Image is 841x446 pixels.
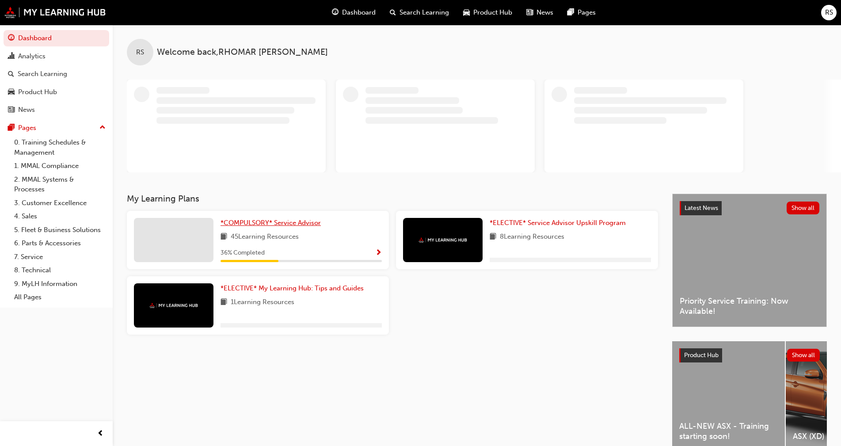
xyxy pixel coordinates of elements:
[821,5,837,20] button: RS
[4,102,109,118] a: News
[18,51,46,61] div: Analytics
[11,236,109,250] a: 6. Parts & Accessories
[680,296,819,316] span: Priority Service Training: Now Available!
[221,283,367,294] a: *ELECTIVE* My Learning Hub: Tips and Guides
[4,30,109,46] a: Dashboard
[231,232,299,243] span: 45 Learning Resources
[11,263,109,277] a: 8. Technical
[11,223,109,237] a: 5. Fleet & Business Solutions
[11,277,109,291] a: 9. MyLH Information
[18,105,35,115] div: News
[4,66,109,82] a: Search Learning
[526,7,533,18] span: news-icon
[11,159,109,173] a: 1. MMAL Compliance
[97,428,104,439] span: prev-icon
[679,348,820,362] a: Product HubShow all
[99,122,106,133] span: up-icon
[221,297,227,308] span: book-icon
[8,70,14,78] span: search-icon
[787,202,820,214] button: Show all
[519,4,560,22] a: news-iconNews
[560,4,603,22] a: pages-iconPages
[537,8,553,18] span: News
[325,4,383,22] a: guage-iconDashboard
[383,4,456,22] a: search-iconSearch Learning
[221,284,364,292] span: *ELECTIVE* My Learning Hub: Tips and Guides
[419,237,467,243] img: mmal
[221,232,227,243] span: book-icon
[342,8,376,18] span: Dashboard
[157,47,328,57] span: Welcome back , RHOMAR [PERSON_NAME]
[11,173,109,196] a: 2. MMAL Systems & Processes
[221,218,324,228] a: *COMPULSORY* Service Advisor
[127,194,658,204] h3: My Learning Plans
[390,7,396,18] span: search-icon
[11,290,109,304] a: All Pages
[500,232,564,243] span: 8 Learning Resources
[332,7,339,18] span: guage-icon
[8,106,15,114] span: news-icon
[8,88,15,96] span: car-icon
[11,196,109,210] a: 3. Customer Excellence
[490,219,626,227] span: *ELECTIVE* Service Advisor Upskill Program
[18,123,36,133] div: Pages
[578,8,596,18] span: Pages
[4,84,109,100] a: Product Hub
[149,303,198,309] img: mmal
[787,349,820,362] button: Show all
[18,69,67,79] div: Search Learning
[463,7,470,18] span: car-icon
[375,249,382,257] span: Show Progress
[4,48,109,65] a: Analytics
[221,248,265,258] span: 36 % Completed
[11,210,109,223] a: 4. Sales
[672,194,827,327] a: Latest NewsShow allPriority Service Training: Now Available!
[4,7,106,18] img: mmal
[8,34,15,42] span: guage-icon
[825,8,833,18] span: RS
[680,201,819,215] a: Latest NewsShow all
[685,204,718,212] span: Latest News
[8,124,15,132] span: pages-icon
[4,120,109,136] button: Pages
[18,87,57,97] div: Product Hub
[679,421,778,441] span: ALL-NEW ASX - Training starting soon!
[684,351,719,359] span: Product Hub
[490,232,496,243] span: book-icon
[11,136,109,159] a: 0. Training Schedules & Management
[221,219,321,227] span: *COMPULSORY* Service Advisor
[400,8,449,18] span: Search Learning
[473,8,512,18] span: Product Hub
[456,4,519,22] a: car-iconProduct Hub
[4,28,109,120] button: DashboardAnalyticsSearch LearningProduct HubNews
[231,297,294,308] span: 1 Learning Resources
[8,53,15,61] span: chart-icon
[490,218,629,228] a: *ELECTIVE* Service Advisor Upskill Program
[375,248,382,259] button: Show Progress
[567,7,574,18] span: pages-icon
[136,47,144,57] span: RS
[11,250,109,264] a: 7. Service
